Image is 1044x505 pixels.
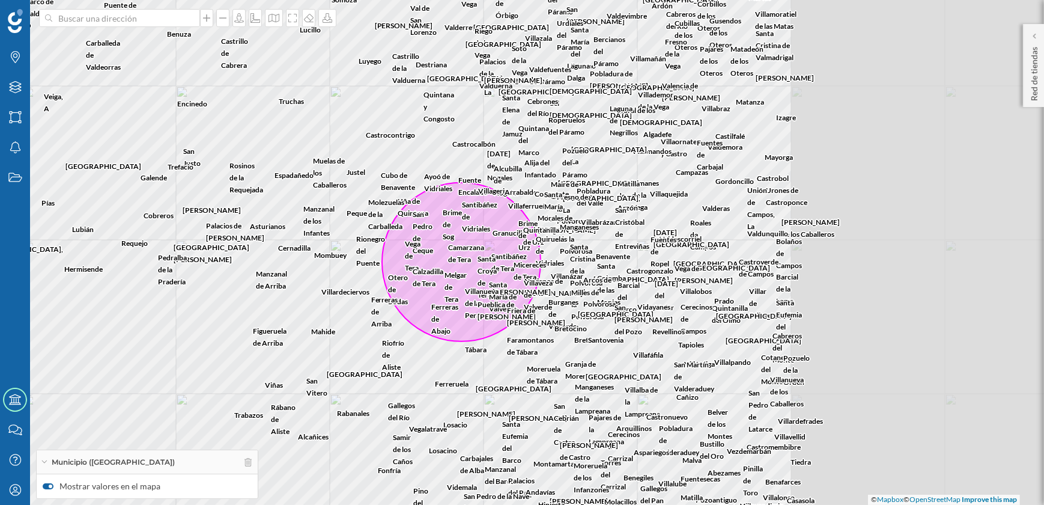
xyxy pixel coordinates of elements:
[1028,42,1040,101] p: Red de tiendas
[8,9,23,33] img: Geoblink Logo
[909,495,961,504] a: OpenStreetMap
[43,480,252,492] label: Mostrar valores en el mapa
[962,495,1017,504] a: Improve this map
[868,495,1020,505] div: © ©
[52,457,175,468] span: Municipio ([GEOGRAPHIC_DATA])
[877,495,903,504] a: Mapbox
[24,8,67,19] span: Soporte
